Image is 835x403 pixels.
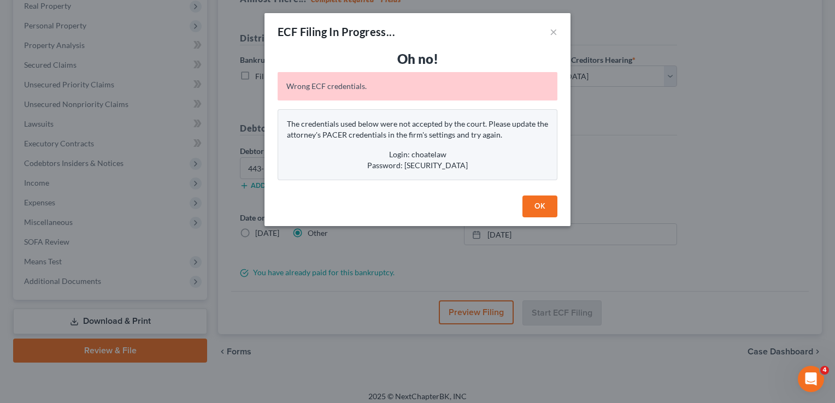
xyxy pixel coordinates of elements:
span: 4 [820,366,829,375]
div: Login: choatelaw [287,149,548,160]
div: Password: [SECURITY_DATA] [287,160,548,171]
div: ECF Filing In Progress... [278,24,395,39]
button: OK [522,195,557,217]
iframe: Intercom live chat [798,366,824,392]
p: The credentials used below were not accepted by the court. Please update the attorney's PACER cre... [287,118,548,140]
h3: Oh no! [278,50,557,68]
div: Wrong ECF credentials. [278,72,557,100]
button: × [550,25,557,38]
